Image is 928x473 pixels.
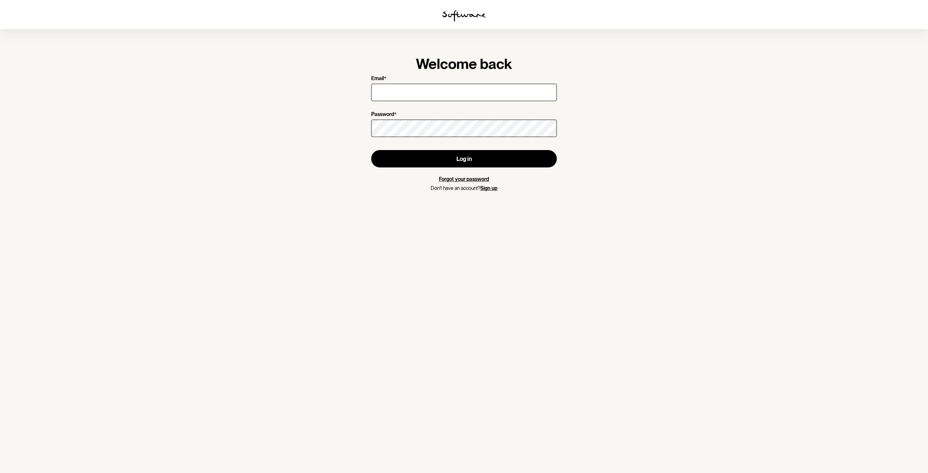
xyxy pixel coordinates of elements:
[371,55,557,72] h1: Welcome back
[371,75,384,82] p: Email
[439,176,489,182] a: Forgot your password
[442,10,486,22] img: software logo
[480,185,497,191] a: Sign up
[371,185,557,191] p: Don't have an account?
[371,111,394,118] p: Password
[371,150,557,167] button: Log in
